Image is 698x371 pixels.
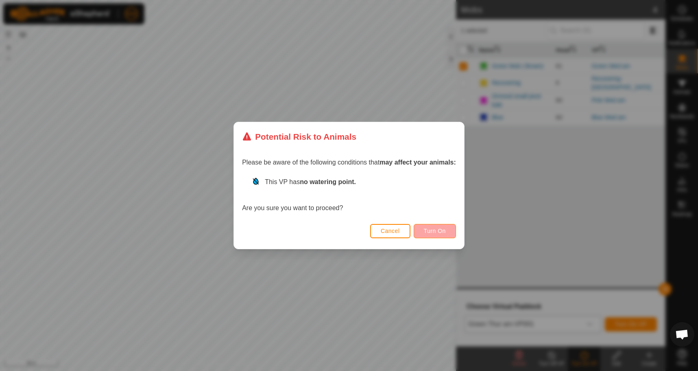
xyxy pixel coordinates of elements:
strong: no watering point. [300,178,356,185]
span: Please be aware of the following conditions that [242,159,456,166]
strong: may affect your animals: [380,159,456,166]
div: Potential Risk to Animals [242,130,356,143]
span: Turn On [424,228,446,234]
button: Cancel [370,224,410,238]
div: Are you sure you want to proceed? [242,177,456,213]
a: Open chat [670,322,694,347]
span: This VP has [265,178,356,185]
button: Turn On [414,224,456,238]
span: Cancel [381,228,400,234]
